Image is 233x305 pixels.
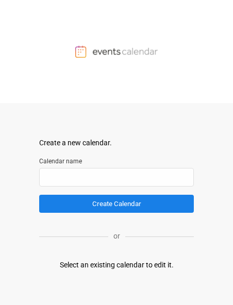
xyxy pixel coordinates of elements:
[39,195,194,213] button: Create Calendar
[60,260,174,270] div: Select an existing calendar to edit it.
[75,45,158,58] img: Events Calendar
[39,157,194,166] label: Calendar name
[108,231,125,242] p: or
[39,138,194,148] div: Create a new calendar.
